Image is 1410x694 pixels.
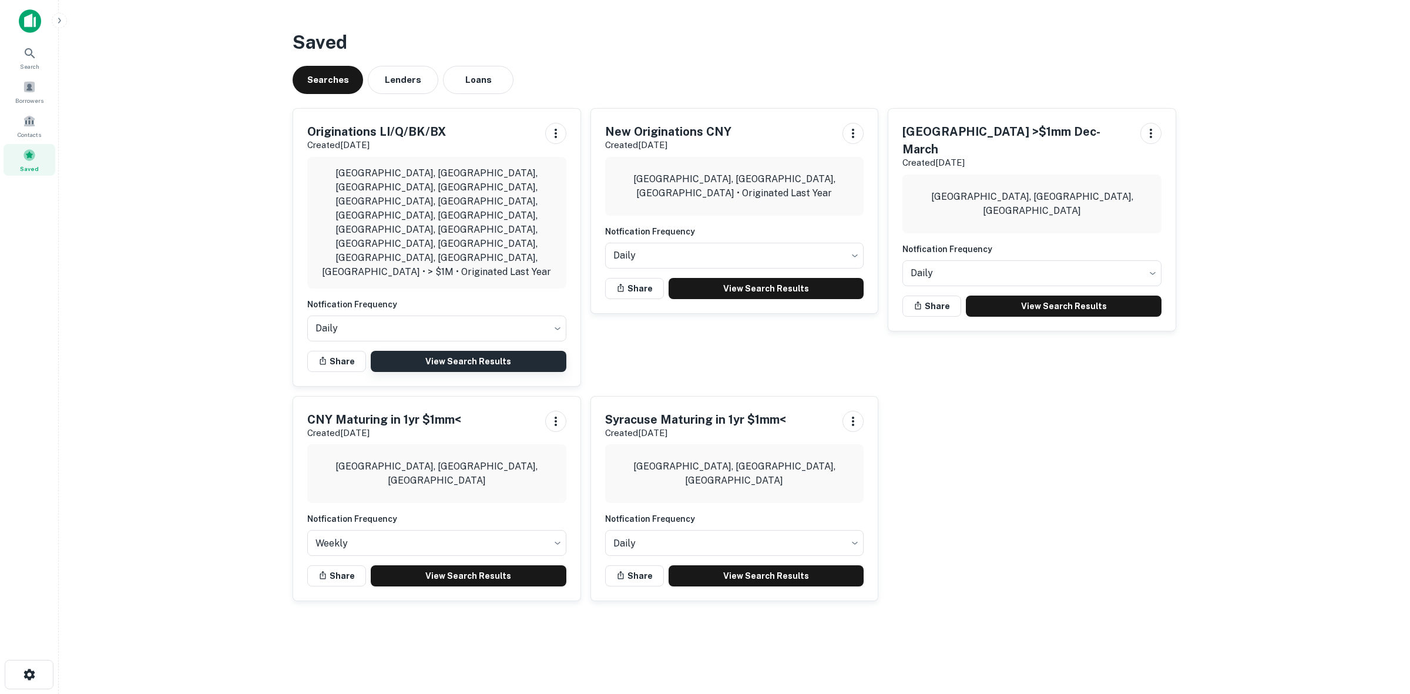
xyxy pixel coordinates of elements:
p: [GEOGRAPHIC_DATA], [GEOGRAPHIC_DATA], [GEOGRAPHIC_DATA] [615,460,855,488]
p: Created [DATE] [902,156,1131,170]
button: Searches [293,66,363,94]
span: Borrowers [15,96,43,105]
div: Without label [307,527,566,559]
a: View Search Results [966,296,1161,317]
h5: New Originations CNY [605,123,731,140]
a: Search [4,42,55,73]
p: [GEOGRAPHIC_DATA], [GEOGRAPHIC_DATA], [GEOGRAPHIC_DATA] • Originated Last Year [615,172,855,200]
iframe: Chat Widget [1351,600,1410,656]
a: View Search Results [669,278,864,299]
h3: Saved [293,28,1176,56]
h6: Notfication Frequency [307,512,566,525]
p: [GEOGRAPHIC_DATA], [GEOGRAPHIC_DATA], [GEOGRAPHIC_DATA] [912,190,1152,218]
a: View Search Results [371,565,566,586]
p: Created [DATE] [605,138,731,152]
button: Lenders [368,66,438,94]
div: Without label [307,312,566,345]
h6: Notfication Frequency [902,243,1161,256]
p: Created [DATE] [605,426,786,440]
p: Created [DATE] [307,426,461,440]
h5: CNY Maturing in 1yr $1mm< [307,411,461,428]
a: Borrowers [4,76,55,108]
h5: Originations LI/Q/BK/BX [307,123,446,140]
h5: Syracuse Maturing in 1yr $1mm< [605,411,786,428]
h6: Notfication Frequency [605,512,864,525]
button: Share [307,565,366,586]
p: [GEOGRAPHIC_DATA], [GEOGRAPHIC_DATA], [GEOGRAPHIC_DATA], [GEOGRAPHIC_DATA], [GEOGRAPHIC_DATA], [G... [317,166,557,279]
span: Search [20,62,39,71]
h5: [GEOGRAPHIC_DATA] >$1mm Dec-March [902,123,1131,158]
div: Without label [605,239,864,272]
button: Share [902,296,961,317]
button: Share [605,565,664,586]
p: [GEOGRAPHIC_DATA], [GEOGRAPHIC_DATA], [GEOGRAPHIC_DATA] [317,460,557,488]
span: Contacts [18,130,41,139]
div: Without label [605,527,864,559]
span: Saved [20,164,39,173]
div: Without label [902,257,1161,290]
button: Share [307,351,366,372]
p: Created [DATE] [307,138,446,152]
a: Saved [4,144,55,176]
a: Contacts [4,110,55,142]
a: View Search Results [669,565,864,586]
h6: Notfication Frequency [605,225,864,238]
h6: Notfication Frequency [307,298,566,311]
a: View Search Results [371,351,566,372]
button: Share [605,278,664,299]
button: Loans [443,66,513,94]
img: capitalize-icon.png [19,9,41,33]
